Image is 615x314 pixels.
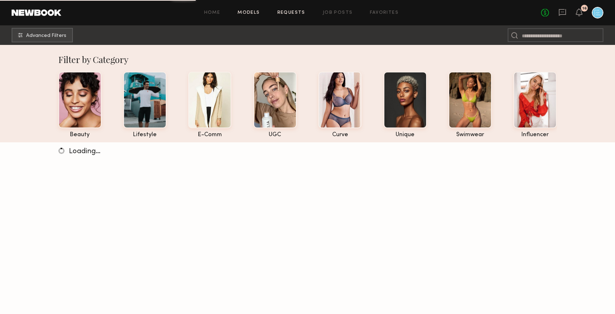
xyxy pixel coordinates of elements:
[238,11,260,15] a: Models
[58,54,557,65] div: Filter by Category
[123,132,166,138] div: lifestyle
[253,132,297,138] div: UGC
[204,11,220,15] a: Home
[323,11,353,15] a: Job Posts
[26,33,66,38] span: Advanced Filters
[277,11,305,15] a: Requests
[513,132,557,138] div: influencer
[69,148,100,155] span: Loading…
[12,28,73,42] button: Advanced Filters
[582,7,587,11] div: 16
[188,132,231,138] div: e-comm
[370,11,399,15] a: Favorites
[58,132,102,138] div: beauty
[318,132,362,138] div: curve
[384,132,427,138] div: unique
[449,132,492,138] div: swimwear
